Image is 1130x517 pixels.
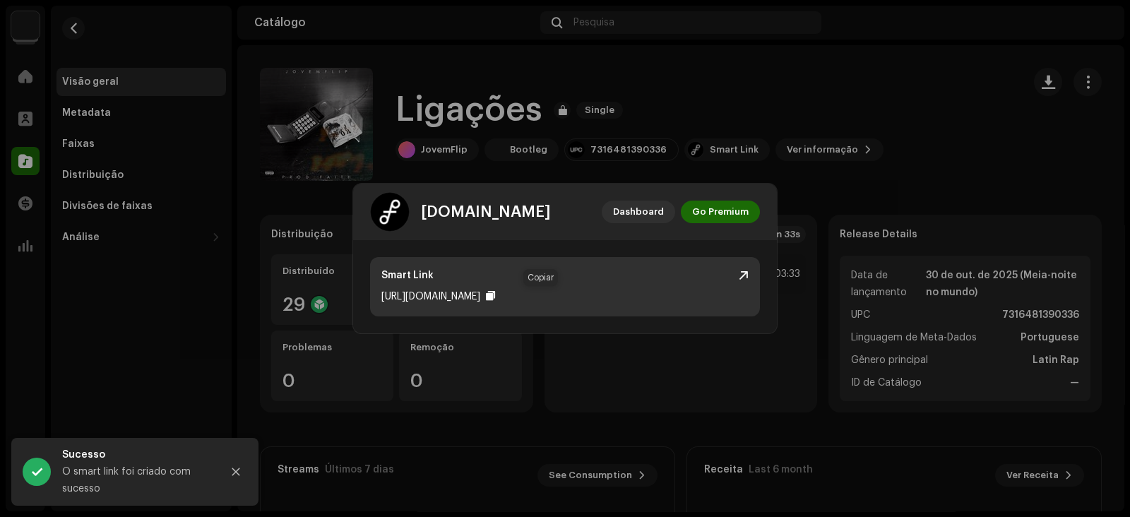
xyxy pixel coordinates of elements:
div: [URL][DOMAIN_NAME] [381,288,480,305]
div: [DOMAIN_NAME] [421,203,550,220]
button: Go Premium [681,201,760,223]
div: Sucesso [62,446,210,463]
button: Close [222,458,250,486]
span: Dashboard [613,198,664,226]
div: Smart Link [381,268,434,283]
div: O smart link foi criado com sucesso [62,463,210,497]
button: Dashboard [602,201,675,223]
span: Go Premium [692,198,749,226]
